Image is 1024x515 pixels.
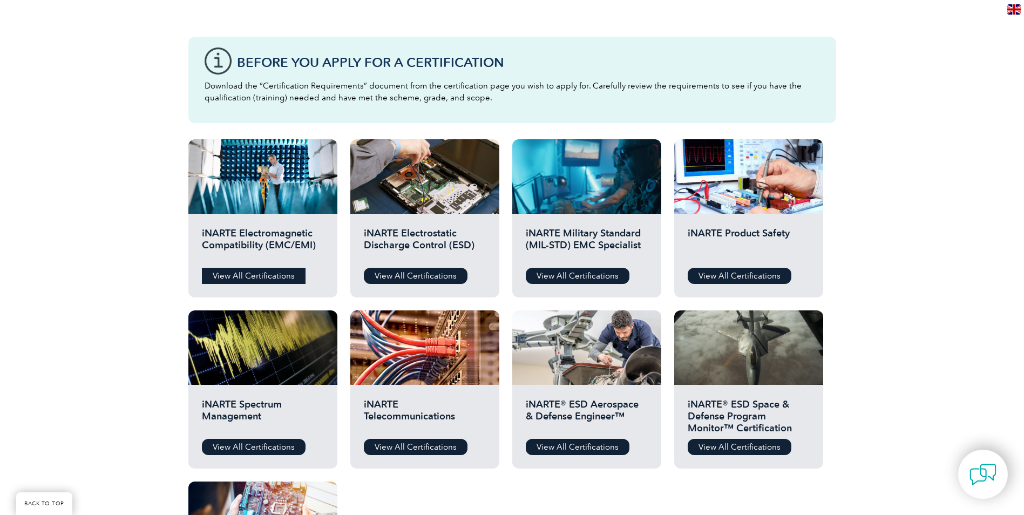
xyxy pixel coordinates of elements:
h2: iNARTE® ESD Aerospace & Defense Engineer™ [526,398,648,431]
a: View All Certifications [364,268,467,284]
a: View All Certifications [688,268,791,284]
h2: iNARTE Electromagnetic Compatibility (EMC/EMI) [202,227,324,260]
h2: iNARTE Military Standard (MIL-STD) EMC Specialist [526,227,648,260]
a: BACK TO TOP [16,492,72,515]
h2: iNARTE Electrostatic Discharge Control (ESD) [364,227,486,260]
a: View All Certifications [364,439,467,455]
a: View All Certifications [526,439,629,455]
p: Download the “Certification Requirements” document from the certification page you wish to apply ... [205,80,820,104]
a: View All Certifications [526,268,629,284]
img: contact-chat.png [969,461,996,488]
h3: Before You Apply For a Certification [237,56,820,69]
h2: iNARTE Product Safety [688,227,810,260]
a: View All Certifications [202,268,306,284]
h2: iNARTE® ESD Space & Defense Program Monitor™ Certification [688,398,810,431]
img: en [1007,4,1021,15]
a: View All Certifications [688,439,791,455]
h2: iNARTE Telecommunications [364,398,486,431]
a: View All Certifications [202,439,306,455]
h2: iNARTE Spectrum Management [202,398,324,431]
